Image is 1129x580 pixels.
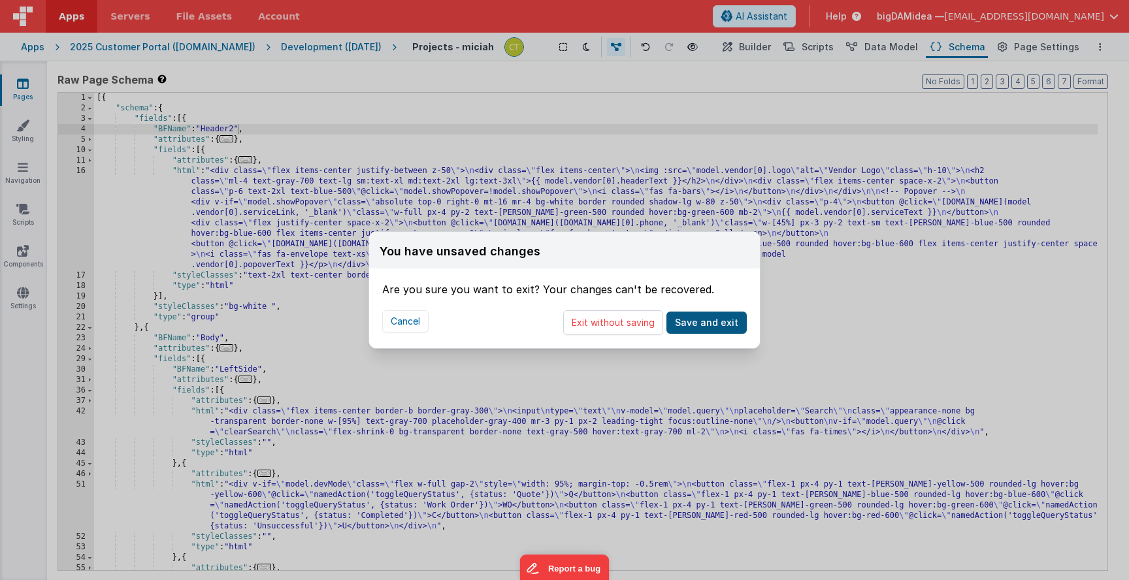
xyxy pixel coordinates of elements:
[380,242,540,261] div: You have unsaved changes
[666,312,747,334] button: Save and exit
[382,268,747,297] div: Are you sure you want to exit? Your changes can't be recovered.
[382,310,429,332] button: Cancel
[563,310,663,335] button: Exit without saving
